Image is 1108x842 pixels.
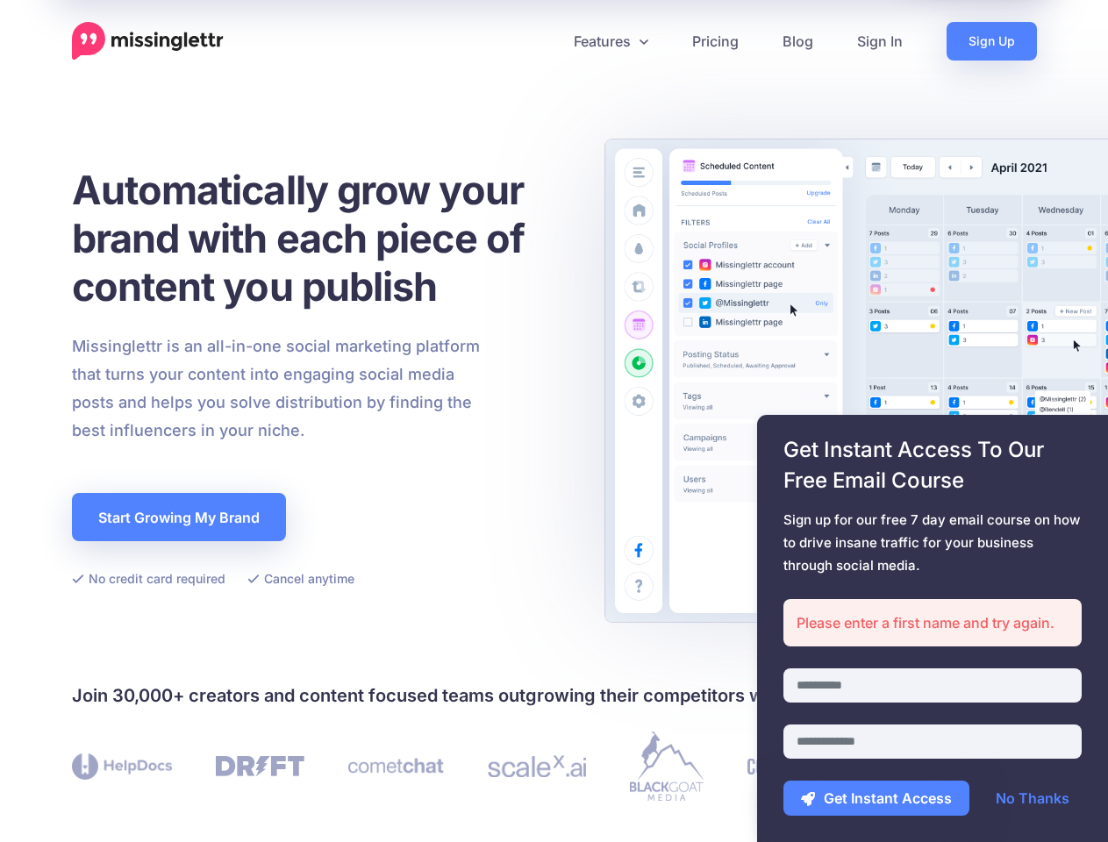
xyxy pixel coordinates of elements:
[783,781,969,816] button: Get Instant Access
[835,22,925,61] a: Sign In
[72,332,481,445] p: Missinglettr is an all-in-one social marketing platform that turns your content into engaging soc...
[72,166,568,310] h1: Automatically grow your brand with each piece of content you publish
[978,781,1087,816] a: No Thanks
[72,22,224,61] a: Home
[783,434,1082,496] span: Get Instant Access To Our Free Email Course
[670,22,761,61] a: Pricing
[783,599,1082,646] div: Please enter a first name and try again.
[72,493,286,541] a: Start Growing My Brand
[761,22,835,61] a: Blog
[72,681,1037,710] h4: Join 30,000+ creators and content focused teams outgrowing their competitors with Missinglettr
[552,22,670,61] a: Features
[783,509,1082,577] span: Sign up for our free 7 day email course on how to drive insane traffic for your business through ...
[947,22,1037,61] a: Sign Up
